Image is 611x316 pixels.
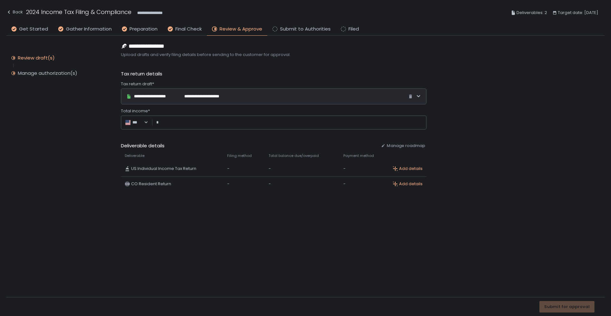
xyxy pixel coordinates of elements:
[280,25,331,33] span: Submit to Authorities
[269,181,271,187] span: -
[6,8,23,18] button: Back
[130,25,158,33] span: Preparation
[6,8,23,16] div: Back
[393,166,423,172] button: Add details
[121,81,154,87] span: Tax return draft*
[343,153,374,158] span: Payment method
[348,25,359,33] span: Filed
[220,25,262,33] span: Review & Approve
[121,142,376,150] span: Deliverable details
[558,9,598,17] span: Target date: [DATE]
[381,143,425,149] button: Manage roadmap
[19,25,48,33] span: Get Started
[121,70,162,78] span: Tax return details
[387,143,425,149] span: Manage roadmap
[18,55,55,61] div: Review draft(s)
[121,52,426,58] span: Upload drafts and verify filing details before sending to the customer for approval.
[516,9,547,17] span: Deliverables: 2
[125,119,148,126] div: Search for option
[141,119,143,126] input: Search for option
[66,25,112,33] span: Gather Information
[343,166,346,172] span: -
[121,108,150,114] span: Total income*
[18,70,77,76] div: Manage authorization(s)
[227,166,261,172] div: -
[131,166,196,172] span: US Individual Income Tax Return
[26,8,131,16] h1: 2024 Income Tax Filing & Compliance
[175,25,202,33] span: Final Check
[125,153,144,158] span: Deliverable
[125,182,130,186] text: CO
[269,166,271,172] span: -
[227,153,252,158] span: Filing method
[343,181,346,187] span: -
[227,181,261,187] div: -
[131,181,171,187] span: CO Resident Return
[393,181,423,187] button: Add details
[269,153,319,158] span: Total balance due/overpaid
